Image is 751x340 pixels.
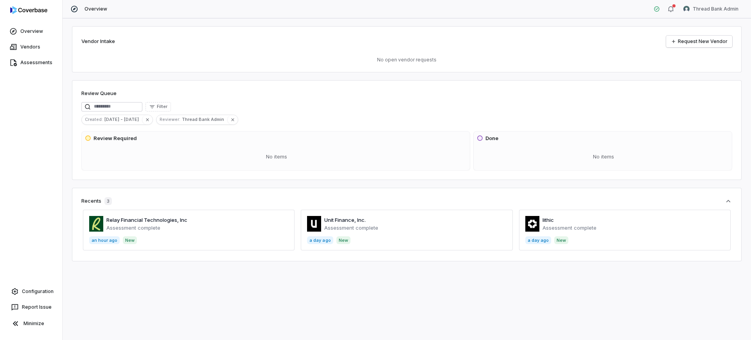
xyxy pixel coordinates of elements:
a: Request New Vendor [666,36,732,47]
span: Created : [82,116,104,123]
a: Relay Financial Technologies, Inc [106,217,187,223]
a: lithic [543,217,554,223]
button: Minimize [3,316,59,331]
div: No items [85,147,468,167]
img: logo-D7KZi-bG.svg [10,6,47,14]
a: Vendors [2,40,61,54]
h3: Done [485,135,498,142]
span: 3 [104,197,112,205]
button: Recents3 [81,197,732,205]
span: Filter [157,104,167,110]
span: Overview [84,6,107,12]
h2: Vendor Intake [81,38,115,45]
a: Configuration [3,284,59,299]
h3: Review Required [93,135,137,142]
a: Unit Finance, Inc. [324,217,366,223]
a: Overview [2,24,61,38]
div: Recents [81,197,112,205]
span: Reviewer : [156,116,182,123]
button: Filter [146,102,171,112]
img: Thread Bank Admin avatar [683,6,690,12]
a: Assessments [2,56,61,70]
h1: Review Queue [81,90,117,97]
span: Thread Bank Admin [693,6,738,12]
span: Thread Bank Admin [182,116,227,123]
div: No items [477,147,730,167]
span: [DATE] - [DATE] [104,116,142,123]
button: Thread Bank Admin avatarThread Bank Admin [679,3,743,15]
p: No open vendor requests [81,57,732,63]
button: Report Issue [3,300,59,314]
